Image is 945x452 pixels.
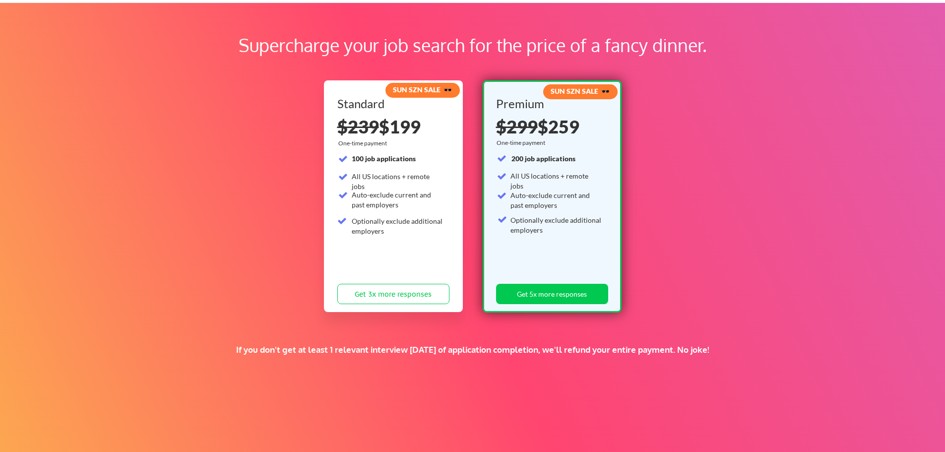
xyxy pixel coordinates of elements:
div: $259 [496,118,605,135]
div: Optionally exclude additional employers [352,216,443,236]
div: Auto-exclude current and past employers [510,191,602,210]
div: All US locations + remote jobs [352,172,443,191]
div: If you don't get at least 1 relevant interview [DATE] of application completion, we'll refund you... [172,344,773,355]
strong: SUN SZN SALE 🕶️ [393,85,452,94]
s: $239 [337,116,379,137]
strong: 100 job applications [352,154,416,163]
div: Premium [496,98,605,110]
div: Standard [337,98,446,110]
strong: SUN SZN SALE 🕶️ [551,87,610,95]
div: All US locations + remote jobs [510,171,602,191]
button: Get 5x more responses [496,284,608,304]
div: One-time payment [497,139,548,147]
div: One-time payment [338,139,390,147]
div: Optionally exclude additional employers [510,215,602,235]
div: Auto-exclude current and past employers [352,190,443,209]
div: $199 [337,118,449,135]
div: Supercharge your job search for the price of a fancy dinner. [63,32,882,59]
strong: 200 job applications [511,154,575,163]
button: Get 3x more responses [337,284,449,304]
s: $299 [496,116,538,137]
